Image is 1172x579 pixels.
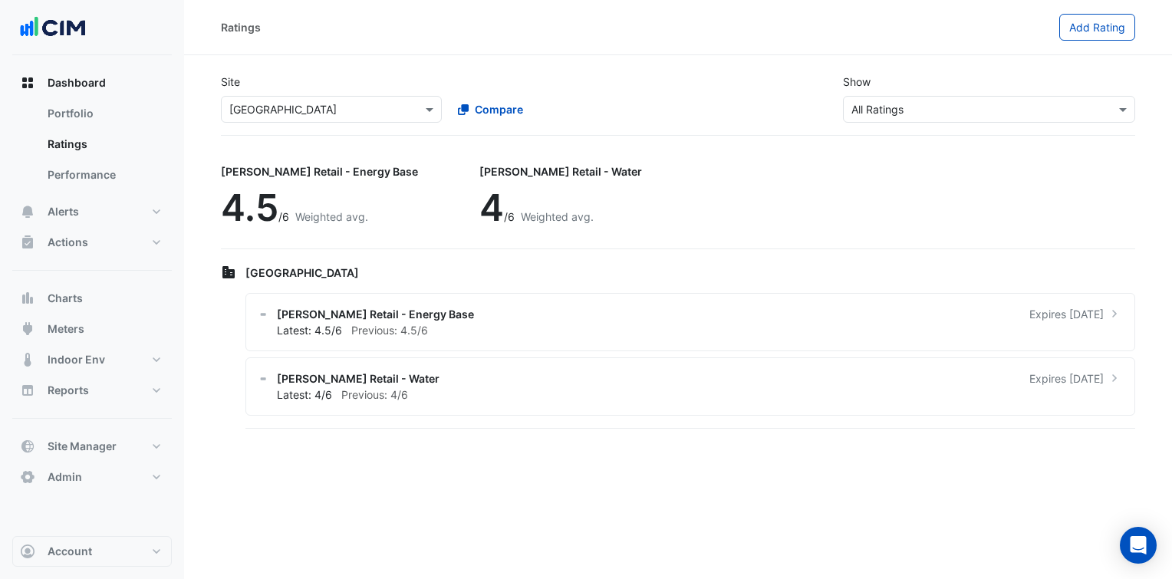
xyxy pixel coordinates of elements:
div: Ratings [221,19,261,35]
app-icon: Charts [20,291,35,306]
span: Latest: 4/6 [277,388,332,401]
span: Previous: 4.5/6 [351,324,428,337]
img: Company Logo [18,12,87,43]
span: [GEOGRAPHIC_DATA] [245,266,359,279]
button: Admin [12,462,172,492]
span: [PERSON_NAME] Retail - Energy Base [277,306,474,322]
span: 4 [479,185,504,230]
div: Open Intercom Messenger [1120,527,1157,564]
span: Add Rating [1069,21,1125,34]
span: Meters [48,321,84,337]
div: Dashboard [12,98,172,196]
span: Dashboard [48,75,106,90]
button: Site Manager [12,431,172,462]
button: Actions [12,227,172,258]
span: /6 [504,210,515,223]
span: Alerts [48,204,79,219]
label: Site [221,74,240,90]
div: [PERSON_NAME] Retail - Energy Base [221,163,418,179]
app-icon: Meters [20,321,35,337]
button: Meters [12,314,172,344]
span: Indoor Env [48,352,105,367]
a: Performance [35,160,172,190]
button: Compare [448,96,533,123]
span: Account [48,544,92,559]
app-icon: Actions [20,235,35,250]
app-icon: Admin [20,469,35,485]
span: Compare [475,101,523,117]
button: Account [12,536,172,567]
span: Expires [DATE] [1029,370,1104,387]
button: Add Rating [1059,14,1135,41]
a: Portfolio [35,98,172,129]
span: Actions [48,235,88,250]
div: [PERSON_NAME] Retail - Water [479,163,642,179]
button: Indoor Env [12,344,172,375]
button: Reports [12,375,172,406]
span: Reports [48,383,89,398]
span: Charts [48,291,83,306]
span: Site Manager [48,439,117,454]
label: Show [843,74,871,90]
a: Ratings [35,129,172,160]
span: Previous: 4/6 [341,388,408,401]
button: Alerts [12,196,172,227]
span: Weighted avg. [521,210,594,223]
span: Expires [DATE] [1029,306,1104,322]
button: Dashboard [12,67,172,98]
app-icon: Reports [20,383,35,398]
app-icon: Site Manager [20,439,35,454]
button: Charts [12,283,172,314]
span: Latest: 4.5/6 [277,324,342,337]
span: 4.5 [221,185,278,230]
app-icon: Indoor Env [20,352,35,367]
app-icon: Dashboard [20,75,35,90]
span: Admin [48,469,82,485]
span: [PERSON_NAME] Retail - Water [277,370,439,387]
app-icon: Alerts [20,204,35,219]
span: /6 [278,210,289,223]
span: Weighted avg. [295,210,368,223]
